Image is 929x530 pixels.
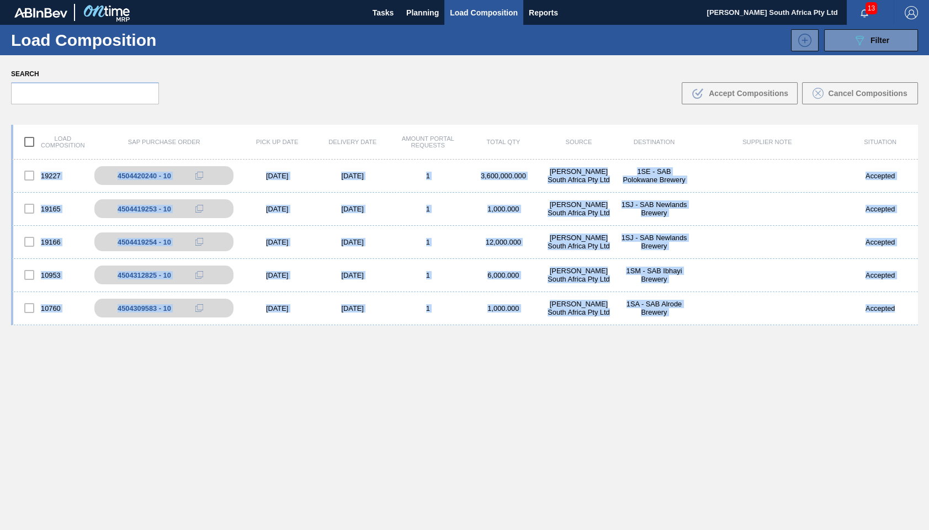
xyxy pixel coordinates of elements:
[188,301,210,315] div: Copy
[824,29,918,51] button: Filter
[466,304,542,312] div: 1,000.000
[13,164,89,187] div: 19227
[390,135,466,149] div: Amount Portal Requests
[118,304,171,312] div: 4504309583 - 10
[529,6,558,19] span: Reports
[13,263,89,287] div: 10953
[89,139,240,145] div: SAP Purchase Order
[709,89,788,98] span: Accept Compositions
[905,6,918,19] img: Logout
[390,238,466,246] div: 1
[466,238,542,246] div: 12,000.000
[866,2,877,14] span: 13
[13,130,89,153] div: Load composition
[842,238,918,246] div: Accepted
[842,304,918,312] div: Accepted
[617,139,692,145] div: Destination
[847,5,882,20] button: Notifications
[11,34,189,46] h1: Load Composition
[371,6,395,19] span: Tasks
[842,271,918,279] div: Accepted
[842,139,918,145] div: Situation
[390,304,466,312] div: 1
[541,200,617,217] div: Henkel South Africa Pty Ltd
[188,235,210,248] div: Copy
[785,29,819,51] div: New Load Composition
[315,304,390,312] div: [DATE]
[240,238,315,246] div: [DATE]
[466,139,542,145] div: Total Qty
[390,172,466,180] div: 1
[802,82,918,104] button: Cancel Compositions
[240,205,315,213] div: [DATE]
[13,197,89,220] div: 19165
[240,304,315,312] div: [DATE]
[541,300,617,316] div: Henkel South Africa Pty Ltd
[118,271,171,279] div: 4504312825 - 10
[541,234,617,250] div: Henkel South Africa Pty Ltd
[14,8,67,18] img: TNhmsLtSVTkK8tSr43FrP2fwEKptu5GPRR3wAAAABJRU5ErkJggg==
[466,271,542,279] div: 6,000.000
[118,238,171,246] div: 4504419254 - 10
[188,268,210,282] div: Copy
[466,172,542,180] div: 3,600,000.000
[541,267,617,283] div: Henkel South Africa Pty Ltd
[541,139,617,145] div: Source
[842,205,918,213] div: Accepted
[390,205,466,213] div: 1
[617,234,692,250] div: 1SJ - SAB Newlands Brewery
[315,139,390,145] div: Delivery Date
[682,82,798,104] button: Accept Compositions
[617,267,692,283] div: 1SM - SAB Ibhayi Brewery
[240,139,315,145] div: Pick up Date
[692,139,842,145] div: Supplier Note
[617,167,692,184] div: 1SE - SAB Polokwane Brewery
[617,300,692,316] div: 1SA - SAB Alrode Brewery
[870,36,889,45] span: Filter
[541,167,617,184] div: Henkel South Africa Pty Ltd
[450,6,518,19] span: Load Composition
[188,202,210,215] div: Copy
[188,169,210,182] div: Copy
[240,172,315,180] div: [DATE]
[406,6,439,19] span: Planning
[828,89,907,98] span: Cancel Compositions
[466,205,542,213] div: 1,000.000
[13,296,89,320] div: 10760
[842,172,918,180] div: Accepted
[315,238,390,246] div: [DATE]
[13,230,89,253] div: 19166
[315,271,390,279] div: [DATE]
[118,205,171,213] div: 4504419253 - 10
[315,205,390,213] div: [DATE]
[617,200,692,217] div: 1SJ - SAB Newlands Brewery
[11,66,159,82] label: Search
[118,172,171,180] div: 4504420240 - 10
[390,271,466,279] div: 1
[240,271,315,279] div: [DATE]
[315,172,390,180] div: [DATE]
